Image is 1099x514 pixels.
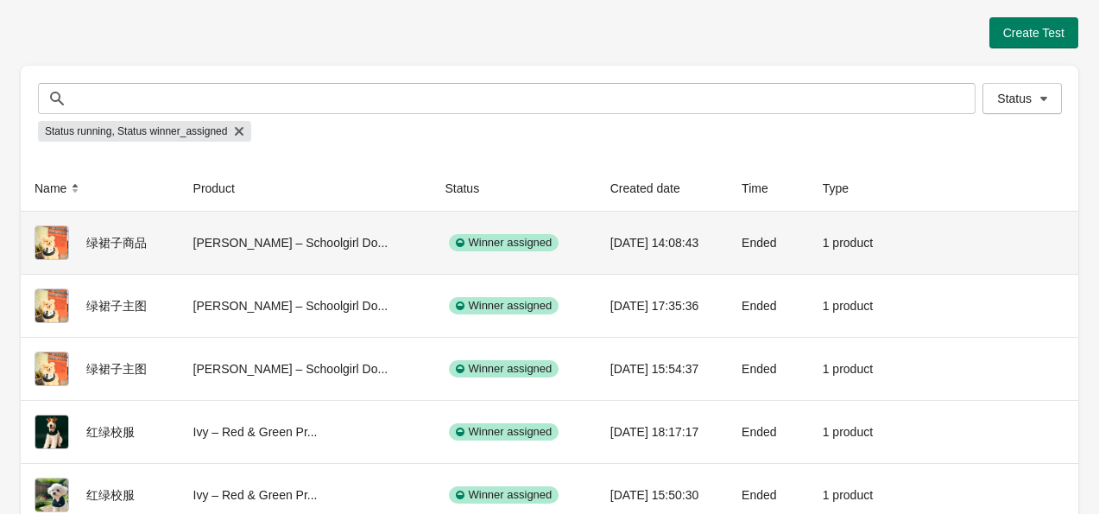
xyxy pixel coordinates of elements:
[86,362,147,376] span: 绿裙子主图
[823,478,883,512] div: 1 product
[449,234,559,251] div: Winner assigned
[735,173,793,204] button: Time
[823,415,883,449] div: 1 product
[610,289,714,323] div: [DATE] 17:35:36
[742,352,795,386] div: Ended
[823,352,883,386] div: 1 product
[610,225,714,260] div: [DATE] 14:08:43
[449,486,559,504] div: Winner assigned
[193,478,418,512] div: Ivy – Red & Green Pr...
[610,352,714,386] div: [DATE] 15:54:37
[742,225,795,260] div: Ended
[610,415,714,449] div: [DATE] 18:17:17
[742,478,795,512] div: Ended
[45,121,227,142] span: Status running, Status winner_assigned
[86,425,135,439] span: 红绿校服
[1003,26,1064,40] span: Create Test
[449,297,559,314] div: Winner assigned
[823,289,883,323] div: 1 product
[816,173,873,204] button: Type
[989,17,1078,48] button: Create Test
[193,352,418,386] div: [PERSON_NAME] – Schoolgirl Do...
[603,173,704,204] button: Created date
[86,299,147,313] span: 绿裙子主图
[997,92,1032,105] span: Status
[982,83,1062,114] button: Status
[86,236,147,250] span: 绿裙子商品
[17,445,73,497] iframe: chat widget
[28,173,91,204] button: Name
[438,173,503,204] button: Status
[449,360,559,378] div: Winner assigned
[193,289,418,323] div: [PERSON_NAME] – Schoolgirl Do...
[449,423,559,441] div: Winner assigned
[742,415,795,449] div: Ended
[86,488,135,502] span: 红绿校服
[193,225,418,260] div: [PERSON_NAME] – Schoolgirl Do...
[610,478,714,512] div: [DATE] 15:50:30
[193,415,418,449] div: Ivy – Red & Green Pr...
[186,173,259,204] button: Product
[823,225,883,260] div: 1 product
[742,289,795,323] div: Ended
